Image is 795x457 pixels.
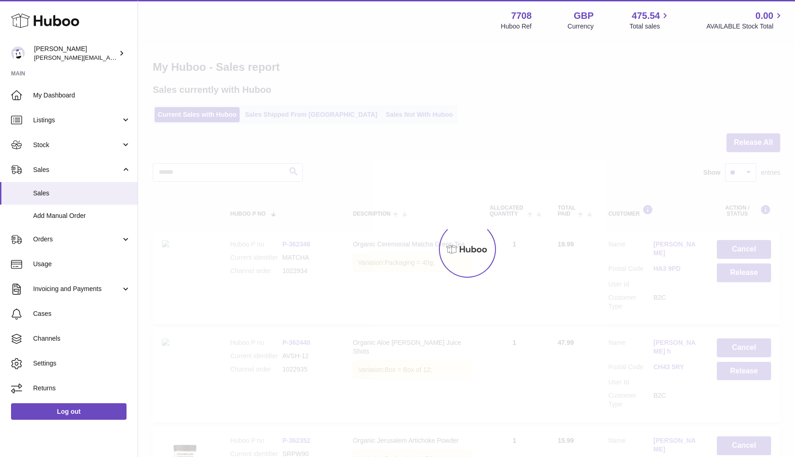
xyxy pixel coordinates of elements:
[574,10,593,22] strong: GBP
[33,309,131,318] span: Cases
[33,260,131,268] span: Usage
[33,91,131,100] span: My Dashboard
[629,22,670,31] span: Total sales
[33,359,131,368] span: Settings
[33,116,121,125] span: Listings
[33,166,121,174] span: Sales
[706,22,784,31] span: AVAILABLE Stock Total
[11,403,127,420] a: Log out
[34,54,184,61] span: [PERSON_NAME][EMAIL_ADDRESS][DOMAIN_NAME]
[629,10,670,31] a: 475.54 Total sales
[33,384,131,393] span: Returns
[632,10,660,22] span: 475.54
[33,189,131,198] span: Sales
[34,45,117,62] div: [PERSON_NAME]
[755,10,773,22] span: 0.00
[33,141,121,149] span: Stock
[501,22,532,31] div: Huboo Ref
[33,334,131,343] span: Channels
[706,10,784,31] a: 0.00 AVAILABLE Stock Total
[511,10,532,22] strong: 7708
[568,22,594,31] div: Currency
[33,235,121,244] span: Orders
[33,285,121,293] span: Invoicing and Payments
[33,211,131,220] span: Add Manual Order
[11,46,25,60] img: victor@erbology.co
